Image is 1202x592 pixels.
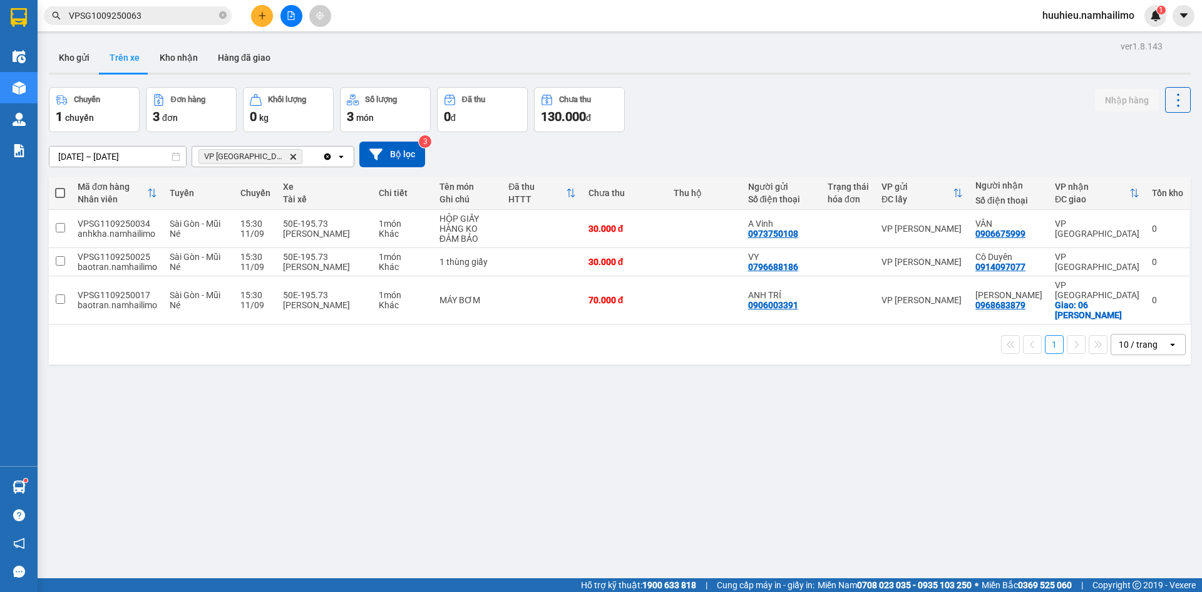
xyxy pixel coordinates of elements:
div: ANH TRÍ [748,290,815,300]
div: 50E-195.73 [283,252,366,262]
div: baotran.namhailimo [78,300,157,310]
input: Select a date range. [49,147,186,167]
span: message [13,566,25,578]
div: Số điện thoại [975,195,1042,205]
div: VP [GEOGRAPHIC_DATA] [1055,280,1139,300]
div: Ghi chú [439,194,496,204]
div: 15:30 [240,252,270,262]
div: 10 / trang [1119,338,1158,351]
svg: Clear all [322,152,332,162]
div: Đã thu [508,182,565,192]
img: icon-new-feature [1150,10,1161,21]
div: 0914097077 [975,262,1025,272]
div: 11/09 [240,300,270,310]
button: Chuyến1chuyến [49,87,140,132]
span: Sài Gòn - Mũi Né [170,290,220,310]
div: 0968683879 [975,300,1025,310]
div: Mã đơn hàng [78,182,147,192]
button: Bộ lọc [359,142,425,167]
div: VPSG1109250017 [78,290,157,300]
div: VP [GEOGRAPHIC_DATA] [1055,252,1139,272]
button: Hàng đã giao [208,43,280,73]
span: 3 [153,109,160,124]
div: 1 thùng giấy [439,257,496,267]
div: Người nhận [975,180,1042,190]
strong: 1900 633 818 [642,580,696,590]
div: 30.000 đ [588,224,661,234]
span: Hỗ trợ kỹ thuật: [581,578,696,592]
div: Chi tiết [379,188,426,198]
span: huuhieu.namhailimo [1032,8,1144,23]
svg: open [1168,340,1178,350]
div: 0 [1152,295,1183,305]
span: notification [13,537,25,549]
div: Tài xế [283,194,366,204]
span: Cung cấp máy in - giấy in: [717,578,814,592]
div: ĐC lấy [881,194,953,204]
button: plus [251,5,273,27]
div: 0906003391 [748,300,798,310]
div: A Vinh [748,219,815,229]
div: VÂN [975,219,1042,229]
div: ANH HUỆ [975,290,1042,300]
span: caret-down [1178,10,1189,21]
div: 15:30 [240,219,270,229]
div: Đã thu [462,95,485,104]
span: question-circle [13,509,25,521]
div: 0796688186 [748,262,798,272]
svg: open [336,152,346,162]
span: file-add [287,11,295,20]
span: plus [258,11,267,20]
div: VP [GEOGRAPHIC_DATA] [1055,219,1139,239]
span: 1 [56,109,63,124]
div: 1 món [379,290,426,300]
div: Xe [283,182,366,192]
div: Khác [379,229,426,239]
button: Khối lượng0kg [243,87,334,132]
svg: Delete [289,153,297,160]
div: [PERSON_NAME] [283,300,366,310]
div: Chưa thu [559,95,591,104]
input: Tìm tên, số ĐT hoặc mã đơn [69,9,217,23]
span: | [706,578,707,592]
span: đơn [162,113,178,123]
button: Nhập hàng [1095,89,1159,112]
button: Kho nhận [150,43,208,73]
div: Đơn hàng [171,95,205,104]
button: Trên xe [100,43,150,73]
img: warehouse-icon [13,50,26,63]
div: Khối lượng [268,95,306,104]
div: Thu hộ [674,188,736,198]
div: 0 [1152,224,1183,234]
span: Sài Gòn - Mũi Né [170,219,220,239]
th: Toggle SortBy [1049,177,1146,210]
strong: 0369 525 060 [1018,580,1072,590]
span: 1 [1159,6,1163,14]
div: 0 [1152,257,1183,267]
span: 130.000 [541,109,586,124]
button: aim [309,5,331,27]
span: đ [451,113,456,123]
span: VP chợ Mũi Né, close by backspace [198,149,302,164]
div: ĐC giao [1055,194,1129,204]
sup: 1 [24,479,28,482]
input: Selected VP chợ Mũi Né. [305,150,306,163]
button: 1 [1045,335,1064,354]
span: | [1081,578,1083,592]
button: Kho gửi [49,43,100,73]
div: 0906675999 [975,229,1025,239]
span: close-circle [219,10,227,22]
button: caret-down [1173,5,1194,27]
div: [PERSON_NAME] [283,229,366,239]
div: VPSG1109250025 [78,252,157,262]
img: warehouse-icon [13,480,26,494]
span: ⚪️ [975,583,979,588]
span: search [52,11,61,20]
div: VP [PERSON_NAME] [881,295,963,305]
div: 15:30 [240,290,270,300]
span: aim [316,11,324,20]
img: solution-icon [13,144,26,157]
span: đ [586,113,591,123]
span: Sài Gòn - Mũi Né [170,252,220,272]
div: VP [PERSON_NAME] [881,224,963,234]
